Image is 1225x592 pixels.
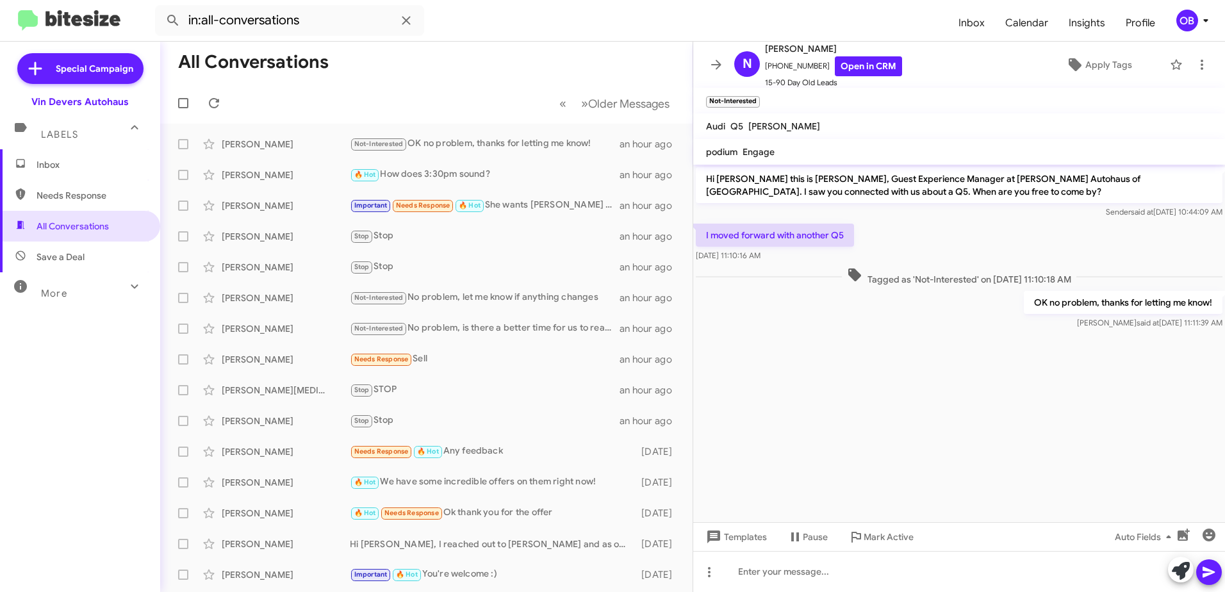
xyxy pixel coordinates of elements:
span: [PERSON_NAME] [765,41,902,56]
span: Save a Deal [37,251,85,263]
div: You're welcome :) [350,567,636,582]
span: Engage [743,146,775,158]
button: Previous [552,90,574,117]
span: Special Campaign [56,62,133,75]
small: Not-Interested [706,96,760,108]
span: said at [1137,318,1159,327]
div: Stop [350,229,620,243]
div: [PERSON_NAME] [222,445,350,458]
div: Any feedback [350,444,636,459]
span: Stop [354,386,370,394]
div: [PERSON_NAME] [222,230,350,243]
div: OB [1176,10,1198,31]
div: Ok thank you for the offer [350,506,636,520]
span: Not-Interested [354,324,404,333]
button: Pause [777,525,838,548]
div: an hour ago [620,199,682,212]
span: Apply Tags [1085,53,1132,76]
span: Q5 [730,120,743,132]
div: an hour ago [620,261,682,274]
a: Calendar [995,4,1058,42]
div: an hour ago [620,353,682,366]
p: I moved forward with another Q5 [696,224,854,247]
div: Sell [350,352,620,366]
span: 🔥 Hot [417,447,439,456]
span: 🔥 Hot [354,509,376,517]
span: Important [354,570,388,579]
div: How does 3:30pm sound? [350,167,620,182]
div: Hi [PERSON_NAME], I reached out to [PERSON_NAME] and as of now, the Chrysler would not be the bes... [350,538,636,550]
span: 🔥 Hot [459,201,481,210]
span: Pause [803,525,828,548]
div: [PERSON_NAME] [222,261,350,274]
div: [PERSON_NAME] [222,292,350,304]
span: Stop [354,416,370,425]
div: No problem, is there a better time for us to reach out? [350,321,620,336]
div: [DATE] [636,538,682,550]
div: She wants [PERSON_NAME] big screen [350,198,620,213]
div: [DATE] [636,476,682,489]
span: Needs Response [384,509,439,517]
div: [DATE] [636,568,682,581]
span: More [41,288,67,299]
input: Search [155,5,424,36]
div: [PERSON_NAME][MEDICAL_DATA] [222,384,350,397]
span: 🔥 Hot [354,170,376,179]
div: [PERSON_NAME] [222,538,350,550]
span: said at [1131,207,1153,217]
div: an hour ago [620,415,682,427]
div: [PERSON_NAME] [222,138,350,151]
div: [PERSON_NAME] [222,476,350,489]
span: Stop [354,263,370,271]
div: [PERSON_NAME] [222,507,350,520]
div: an hour ago [620,169,682,181]
div: an hour ago [620,384,682,397]
a: Inbox [948,4,995,42]
span: 🔥 Hot [354,478,376,486]
button: Mark Active [838,525,924,548]
button: Auto Fields [1105,525,1187,548]
span: Not-Interested [354,293,404,302]
nav: Page navigation example [552,90,677,117]
span: All Conversations [37,220,109,233]
span: Needs Response [354,447,409,456]
span: Templates [703,525,767,548]
a: Insights [1058,4,1115,42]
span: Tagged as 'Not-Interested' on [DATE] 11:10:18 AM [842,267,1076,286]
button: Templates [693,525,777,548]
span: Important [354,201,388,210]
button: OB [1165,10,1211,31]
div: We have some incredible offers on them right now! [350,475,636,489]
button: Next [573,90,677,117]
span: 15-90 Day Old Leads [765,76,902,89]
div: [DATE] [636,507,682,520]
span: Auto Fields [1115,525,1176,548]
span: Not-Interested [354,140,404,148]
div: an hour ago [620,138,682,151]
div: [PERSON_NAME] [222,353,350,366]
div: an hour ago [620,322,682,335]
div: Vin Devers Autohaus [31,95,129,108]
span: 🔥 Hot [396,570,418,579]
div: OK no problem, thanks for letting me know! [350,136,620,151]
div: an hour ago [620,230,682,243]
span: Inbox [37,158,145,171]
span: Audi [706,120,725,132]
div: [PERSON_NAME] [222,568,350,581]
div: No problem, let me know if anything changes [350,290,620,305]
span: [PERSON_NAME] [748,120,820,132]
span: « [559,95,566,111]
div: an hour ago [620,292,682,304]
button: Apply Tags [1033,53,1163,76]
span: Needs Response [396,201,450,210]
div: Stop [350,413,620,428]
div: Stop [350,259,620,274]
span: Needs Response [37,189,145,202]
div: [PERSON_NAME] [222,322,350,335]
a: Profile [1115,4,1165,42]
span: podium [706,146,737,158]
